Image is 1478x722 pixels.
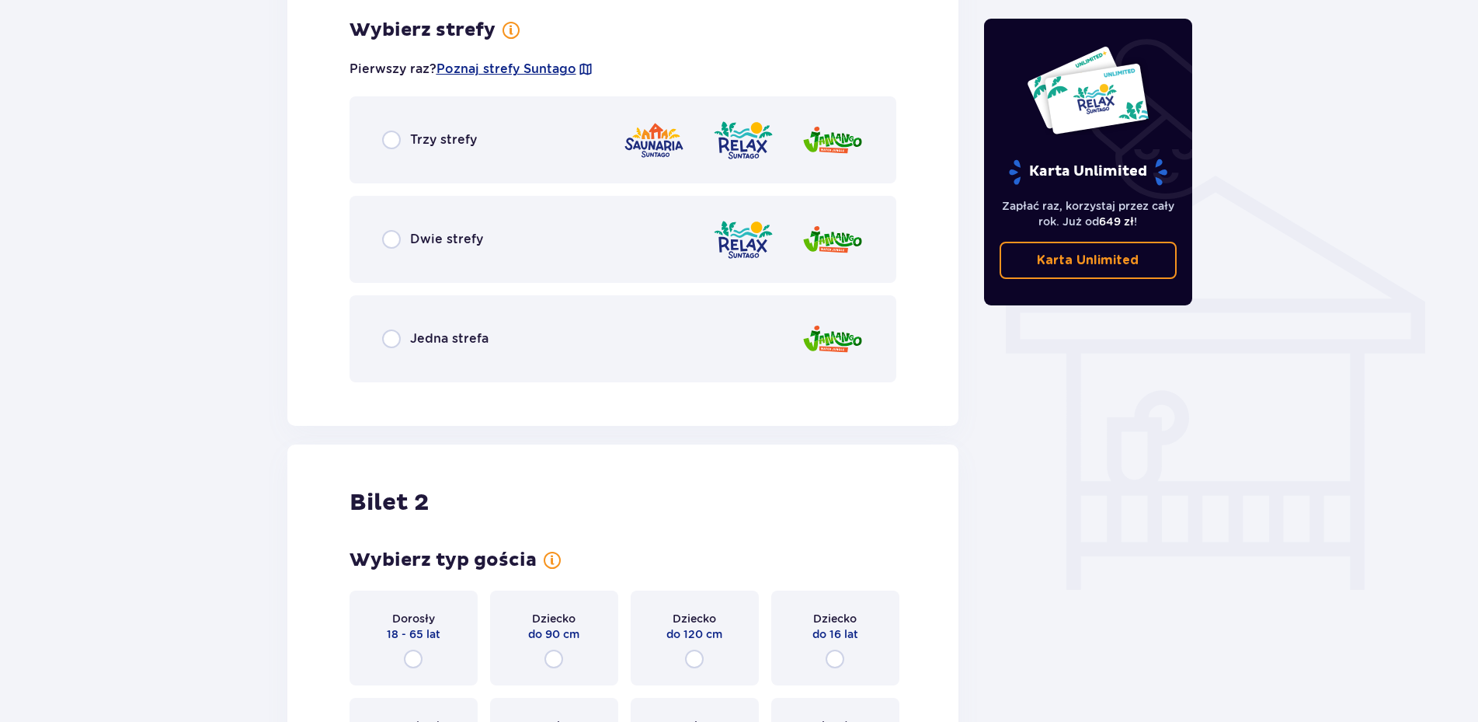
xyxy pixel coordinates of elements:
[1000,242,1177,279] a: Karta Unlimited
[623,118,685,162] img: zone logo
[712,218,774,262] img: zone logo
[350,19,496,42] p: Wybierz strefy
[1037,252,1139,269] p: Karta Unlimited
[673,611,716,626] p: Dziecko
[436,61,576,78] a: Poznaj strefy Suntago
[1099,215,1134,228] span: 649 zł
[387,626,440,642] p: 18 - 65 lat
[1000,198,1177,229] p: Zapłać raz, korzystaj przez cały rok. Już od !
[712,118,774,162] img: zone logo
[666,626,722,642] p: do 120 cm
[410,131,477,148] p: Trzy strefy
[802,317,864,361] img: zone logo
[410,231,483,248] p: Dwie strefy
[813,611,857,626] p: Dziecko
[350,549,537,572] p: Wybierz typ gościa
[528,626,579,642] p: do 90 cm
[392,611,435,626] p: Dorosły
[812,626,858,642] p: do 16 lat
[532,611,576,626] p: Dziecko
[350,488,429,518] p: Bilet 2
[350,61,593,78] p: Pierwszy raz?
[802,218,864,262] img: zone logo
[802,118,864,162] img: zone logo
[1007,159,1169,186] p: Karta Unlimited
[410,330,489,347] p: Jedna strefa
